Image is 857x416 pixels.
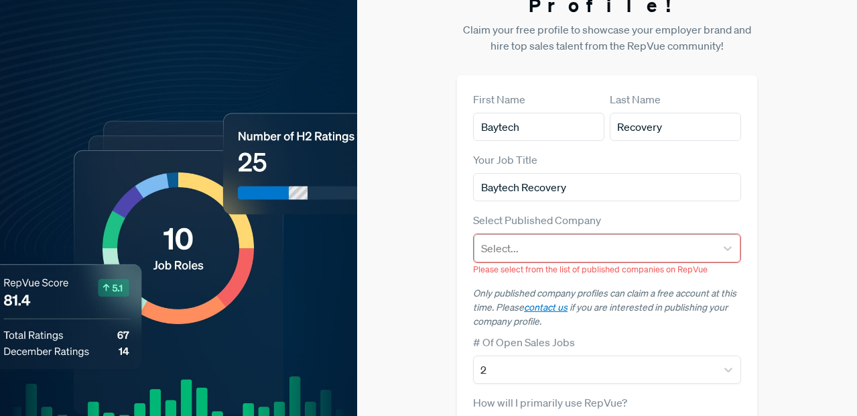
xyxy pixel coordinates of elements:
input: First Name [473,113,604,141]
p: Claim your free profile to showcase your employer brand and hire top sales talent from the RepVue... [457,21,757,54]
label: First Name [473,91,525,107]
label: Last Name [610,91,661,107]
p: Please select from the list of published companies on RepVue [473,263,741,276]
label: Your Job Title [473,152,537,168]
label: How will I primarily use RepVue? [473,395,627,411]
p: Only published company profiles can claim a free account at this time. Please if you are interest... [473,287,741,329]
input: Title [473,173,741,201]
label: Select Published Company [473,212,601,228]
label: # Of Open Sales Jobs [473,334,575,350]
a: contact us [524,301,568,313]
input: Last Name [610,113,741,141]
